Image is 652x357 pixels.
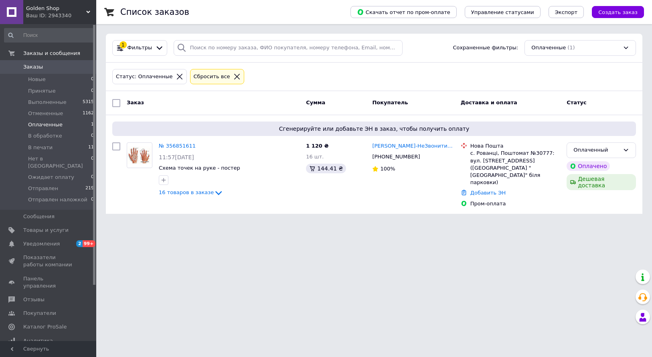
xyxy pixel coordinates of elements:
[174,40,403,56] input: Поиск по номеру заказа, ФИО покупателя, номеру телефона, Email, номеру накладной
[76,240,83,247] span: 2
[159,189,223,195] a: 16 товаров в заказе
[470,150,560,186] div: с. Рованці, Поштомат №30777: вул. [STREET_ADDRESS] ([GEOGRAPHIC_DATA] "[GEOGRAPHIC_DATA]" біля па...
[461,99,517,105] span: Доставка и оплата
[28,99,67,106] span: Выполненные
[83,99,94,106] span: 5315
[23,63,43,71] span: Заказы
[371,152,421,162] div: [PHONE_NUMBER]
[357,8,450,16] span: Скачать отчет по пром-оплате
[127,99,144,105] span: Заказ
[119,41,127,49] div: 1
[470,142,560,150] div: Нова Пошта
[573,146,620,154] div: Оплаченный
[306,99,325,105] span: Сумма
[26,12,96,19] div: Ваш ID: 2943340
[372,142,454,150] a: [PERSON_NAME]-НеЗвонитиПишітьВмессанджерЛюбий
[128,44,152,52] span: Фильтры
[28,121,63,128] span: Оплаченные
[23,296,45,303] span: Отзывы
[114,73,174,81] div: Статус: Оплаченные
[91,121,94,128] span: 1
[85,185,94,192] span: 219
[567,161,610,171] div: Оплачено
[120,7,189,17] h1: Список заказов
[465,6,541,18] button: Управление статусами
[23,50,80,57] span: Заказы и сообщения
[91,155,94,170] span: 0
[159,154,194,160] span: 11:57[DATE]
[91,132,94,140] span: 0
[470,200,560,207] div: Пром-оплата
[91,76,94,83] span: 0
[4,28,95,43] input: Поиск
[470,190,506,196] a: Добавить ЭН
[88,144,94,151] span: 11
[306,143,328,149] span: 1 120 ₴
[23,310,56,317] span: Покупатели
[28,132,62,140] span: В обработке
[159,189,214,195] span: 16 товаров в заказе
[28,144,53,151] span: В печати
[306,154,324,160] span: 16 шт.
[23,337,53,345] span: Аналитика
[306,164,346,173] div: 144.41 ₴
[26,5,86,12] span: Golden Shop
[28,185,58,192] span: Отправлен
[453,44,518,52] span: Сохраненные фильтры:
[192,73,232,81] div: Сбросить все
[127,142,152,168] a: Фото товару
[91,87,94,95] span: 0
[372,99,408,105] span: Покупатель
[531,44,566,52] span: Оплаченные
[598,9,638,15] span: Создать заказ
[28,76,46,83] span: Новые
[23,254,74,268] span: Показатели работы компании
[28,174,74,181] span: Ожидает оплату
[23,323,67,331] span: Каталог ProSale
[23,213,55,220] span: Сообщения
[567,174,636,190] div: Дешевая доставка
[91,196,94,203] span: 0
[23,240,60,247] span: Уведомления
[23,227,69,234] span: Товары и услуги
[584,9,644,15] a: Создать заказ
[28,87,56,95] span: Принятые
[567,45,575,51] span: (1)
[350,6,457,18] button: Скачать отчет по пром-оплате
[159,165,240,171] a: Схема точек на руке - постер
[115,125,633,133] span: Сгенерируйте или добавьте ЭН в заказ, чтобы получить оплату
[549,6,584,18] button: Экспорт
[83,240,96,247] span: 99+
[567,99,587,105] span: Статус
[471,9,534,15] span: Управление статусами
[159,143,196,149] a: № 356851611
[28,155,91,170] span: Нет в [GEOGRAPHIC_DATA]
[28,196,87,203] span: Отправлен наложкой
[555,9,577,15] span: Экспорт
[23,275,74,290] span: Панель управления
[380,166,395,172] span: 100%
[28,110,63,117] span: Отмененные
[592,6,644,18] button: Создать заказ
[91,174,94,181] span: 0
[127,146,152,164] img: Фото товару
[83,110,94,117] span: 1162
